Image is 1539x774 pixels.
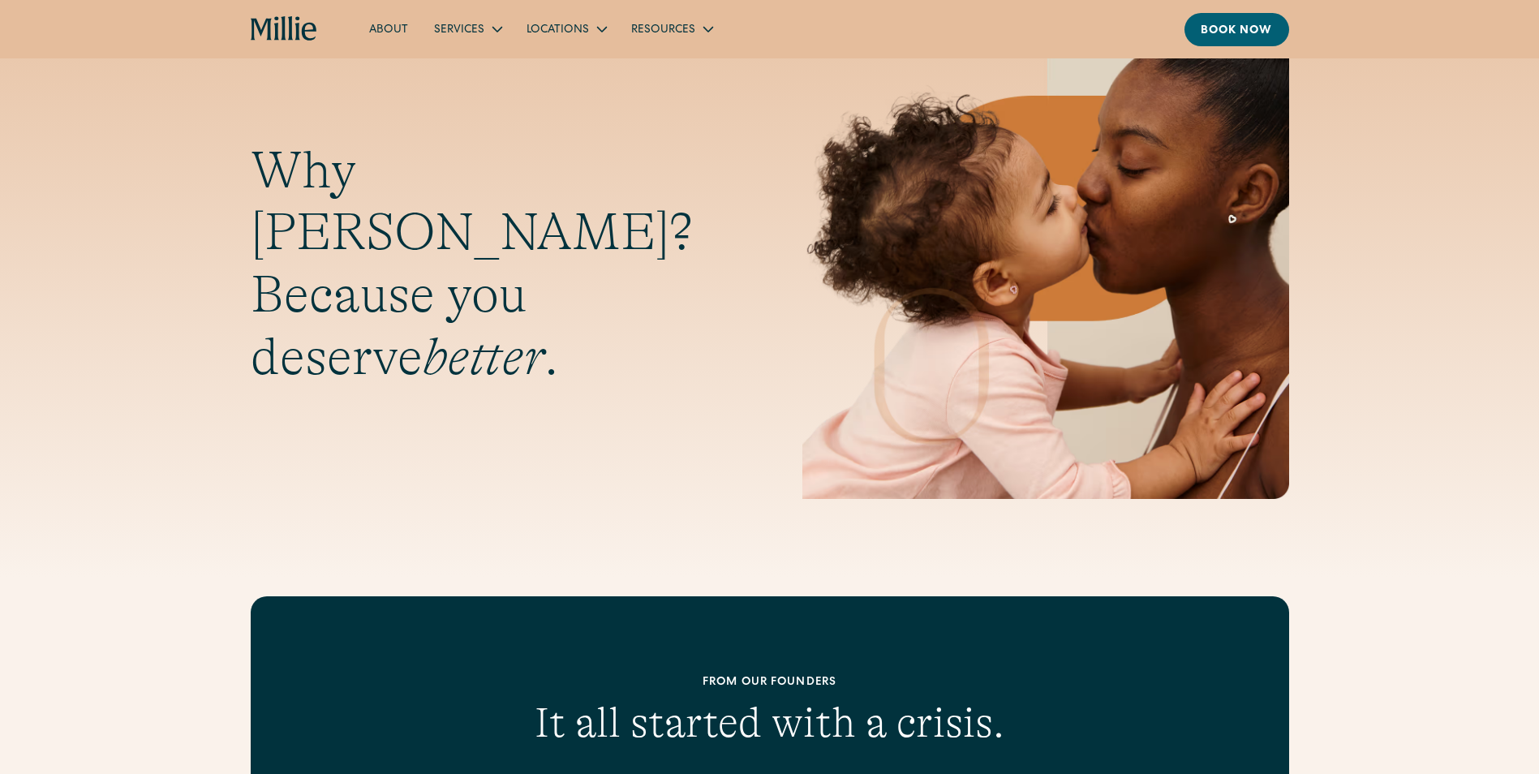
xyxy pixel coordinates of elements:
[1201,23,1273,40] div: Book now
[514,15,618,42] div: Locations
[802,29,1289,499] img: Mother and baby sharing a kiss, highlighting the emotional bond and nurturing care at the heart o...
[251,16,318,42] a: home
[423,328,544,386] em: better
[618,15,724,42] div: Resources
[251,140,737,389] h1: Why [PERSON_NAME]? Because you deserve .
[355,698,1185,748] h2: It all started with a crisis.
[355,674,1185,691] div: From our founders
[434,22,484,39] div: Services
[356,15,421,42] a: About
[1184,13,1289,46] a: Book now
[631,22,695,39] div: Resources
[421,15,514,42] div: Services
[527,22,589,39] div: Locations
